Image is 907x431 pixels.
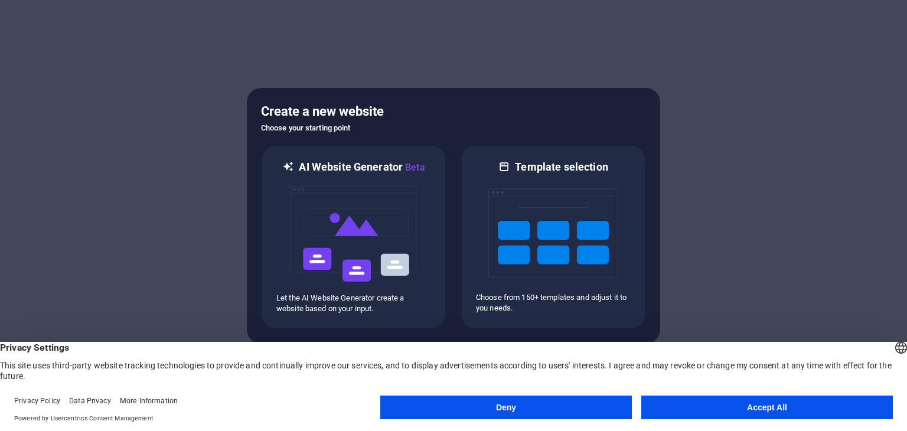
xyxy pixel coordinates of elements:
p: Let the AI Website Generator create a website based on your input. [276,293,431,314]
h5: Create a new website [261,102,646,121]
h6: Template selection [515,160,608,174]
p: Choose from 150+ templates and adjust it to you needs. [476,292,631,314]
img: ai [289,175,419,293]
div: Template selectionChoose from 150+ templates and adjust it to you needs. [461,145,646,329]
h6: AI Website Generator [299,160,425,175]
div: AI Website GeneratorBetaaiLet the AI Website Generator create a website based on your input. [261,145,446,329]
h6: Choose your starting point [261,121,646,135]
span: Beta [403,162,425,173]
